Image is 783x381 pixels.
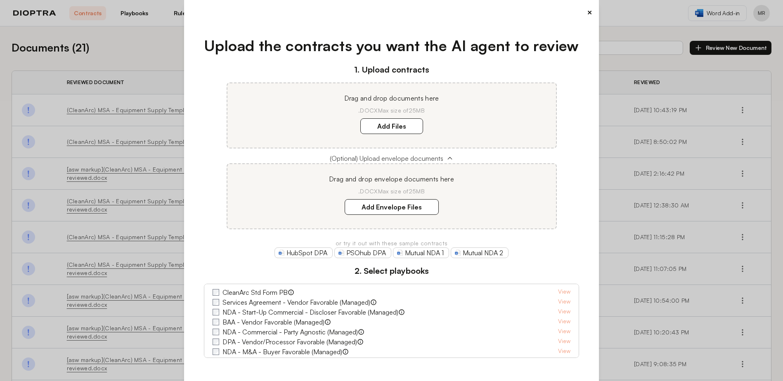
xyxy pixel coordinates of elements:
button: (Optional) Upload envelope documents [204,153,579,163]
a: View [558,327,570,337]
a: View [558,317,570,327]
h3: 1. Upload contracts [204,63,579,76]
a: Mutual NDA 1 [393,247,449,258]
label: Add Files [360,118,423,134]
label: Add Envelope Files [345,199,439,215]
label: Services Agreement - Vendor Favorable (Managed) [222,297,370,307]
p: or try it out with these sample contracts [204,239,579,247]
p: .DOCX Max size of 25MB [237,106,546,115]
a: View [558,347,570,357]
label: Services Agreement - Customer Review of Vendor Form (Market) [222,357,411,367]
a: Mutual NDA 2 [451,247,509,258]
p: Drag and drop envelope documents here [237,174,546,184]
a: View [558,287,570,297]
a: PSOhub DPA [334,247,391,258]
h3: 2. Select playbooks [204,265,579,277]
a: View [558,357,570,367]
a: View [558,297,570,307]
label: DPA - Vendor/Processor Favorable (Managed) [222,337,357,347]
button: × [587,7,592,18]
label: NDA - Commercial - Party Agnostic (Managed) [222,327,358,337]
label: NDA - M&A - Buyer Favorable (Managed) [222,347,342,357]
a: HubSpot DPA [274,247,333,258]
p: .DOCX Max size of 25MB [237,187,546,195]
label: NDA - Start-Up Commercial - Discloser Favorable (Managed) [222,307,398,317]
p: Drag and drop documents here [237,93,546,103]
label: CleanArc Std Form PB [222,287,288,297]
span: (Optional) Upload envelope documents [330,153,443,163]
a: View [558,337,570,347]
a: View [558,307,570,317]
label: BAA - Vendor Favorable (Managed) [222,317,324,327]
h1: Upload the contracts you want the AI agent to review [204,35,579,57]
